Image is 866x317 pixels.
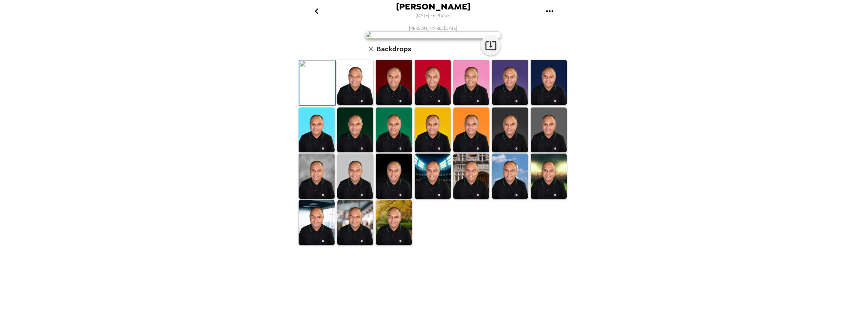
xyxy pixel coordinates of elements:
span: [PERSON_NAME] [396,2,470,11]
img: Original [299,60,335,105]
span: [DATE] • 6 Photos [416,11,451,20]
img: user [365,31,501,39]
h6: Backdrops [377,43,411,54]
span: [PERSON_NAME] , [DATE] [409,25,457,31]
